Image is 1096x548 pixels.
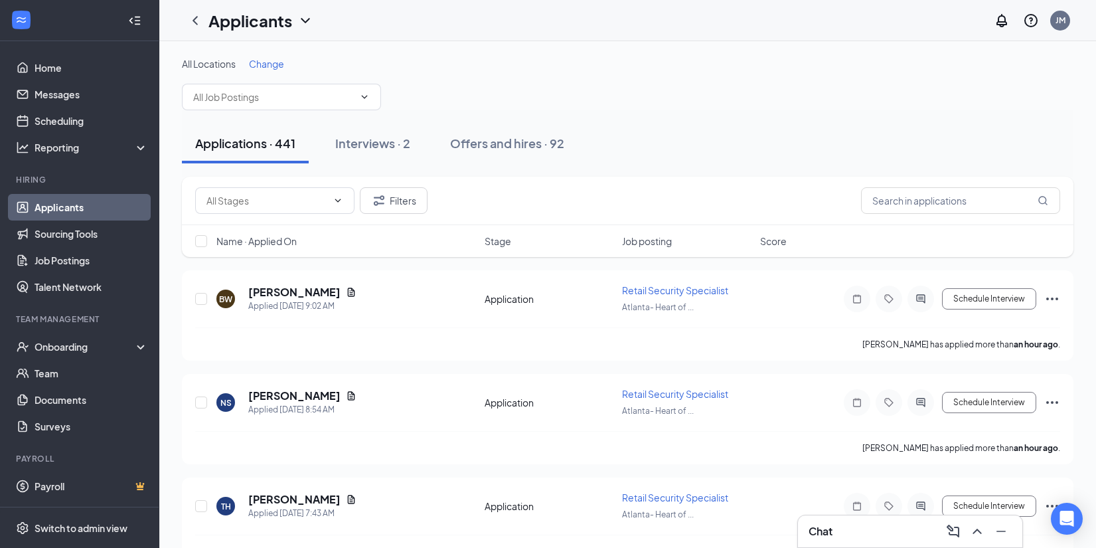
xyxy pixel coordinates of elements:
a: Scheduling [35,108,148,134]
svg: Document [346,287,356,298]
svg: QuestionInfo [1023,13,1039,29]
p: [PERSON_NAME] has applied more than . [862,339,1060,350]
span: Retail Security Specialist [622,284,728,296]
span: Retail Security Specialist [622,388,728,400]
svg: Note [849,501,865,511]
button: ComposeMessage [943,521,964,542]
svg: ChevronDown [333,195,343,206]
svg: Document [346,494,356,505]
a: Sourcing Tools [35,221,148,247]
svg: ActiveChat [913,397,929,408]
div: Application [485,292,615,306]
div: Applications · 441 [195,135,295,151]
span: Job posting [622,234,672,248]
a: Team [35,360,148,387]
span: Name · Applied On [216,234,297,248]
svg: Notifications [994,13,1010,29]
span: Stage [485,234,511,248]
h5: [PERSON_NAME] [248,285,341,300]
span: Atlanta- Heart of ... [622,509,694,519]
a: Messages [35,81,148,108]
svg: Tag [881,397,897,408]
input: All Stages [206,193,327,208]
h3: Chat [809,524,832,539]
div: Switch to admin view [35,521,127,535]
div: Applied [DATE] 7:43 AM [248,507,356,520]
b: an hour ago [1014,339,1058,349]
h5: [PERSON_NAME] [248,492,341,507]
div: Applied [DATE] 8:54 AM [248,403,356,416]
div: TH [221,501,231,512]
a: Talent Network [35,274,148,300]
svg: ChevronLeft [187,13,203,29]
a: Surveys [35,413,148,440]
a: Job Postings [35,247,148,274]
svg: Minimize [993,523,1009,539]
div: Application [485,500,615,513]
svg: Document [346,391,356,401]
svg: ChevronUp [969,523,985,539]
svg: ChevronDown [359,92,370,102]
svg: Analysis [16,141,29,154]
span: Atlanta- Heart of ... [622,406,694,416]
div: Onboarding [35,340,137,353]
svg: ActiveChat [913,294,929,304]
a: Documents [35,387,148,413]
svg: ActiveChat [913,501,929,511]
svg: MagnifyingGlass [1038,195,1048,206]
svg: Ellipses [1044,498,1060,514]
svg: ComposeMessage [945,523,961,539]
button: Filter Filters [360,187,428,214]
button: Schedule Interview [942,288,1036,310]
h5: [PERSON_NAME] [248,389,341,403]
a: PayrollCrown [35,473,148,500]
svg: Note [849,294,865,304]
div: BW [219,294,232,305]
svg: ChevronDown [297,13,313,29]
div: Interviews · 2 [335,135,410,151]
svg: WorkstreamLogo [15,13,28,27]
div: Open Intercom Messenger [1051,503,1083,535]
span: Retail Security Specialist [622,492,728,503]
a: Applicants [35,194,148,221]
div: JM [1056,15,1065,26]
svg: UserCheck [16,340,29,353]
span: Change [249,58,284,70]
div: Application [485,396,615,409]
button: ChevronUp [967,521,988,542]
input: All Job Postings [193,90,354,104]
svg: Ellipses [1044,291,1060,307]
span: All Locations [182,58,236,70]
div: Applied [DATE] 9:02 AM [248,300,356,313]
button: Schedule Interview [942,496,1036,517]
svg: Filter [371,193,387,209]
p: [PERSON_NAME] has applied more than . [862,442,1060,454]
span: Score [760,234,787,248]
h1: Applicants [208,9,292,32]
div: Offers and hires · 92 [450,135,564,151]
svg: Settings [16,521,29,535]
div: Reporting [35,141,149,154]
div: Hiring [16,174,145,185]
input: Search in applications [861,187,1060,214]
svg: Tag [881,294,897,304]
button: Schedule Interview [942,392,1036,413]
div: Payroll [16,453,145,464]
svg: Collapse [128,14,141,27]
a: Home [35,54,148,81]
span: Atlanta- Heart of ... [622,302,694,312]
button: Minimize [990,521,1012,542]
svg: Tag [881,501,897,511]
b: an hour ago [1014,443,1058,453]
div: Team Management [16,314,145,325]
svg: Ellipses [1044,395,1060,411]
svg: Note [849,397,865,408]
div: NS [220,397,232,409]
